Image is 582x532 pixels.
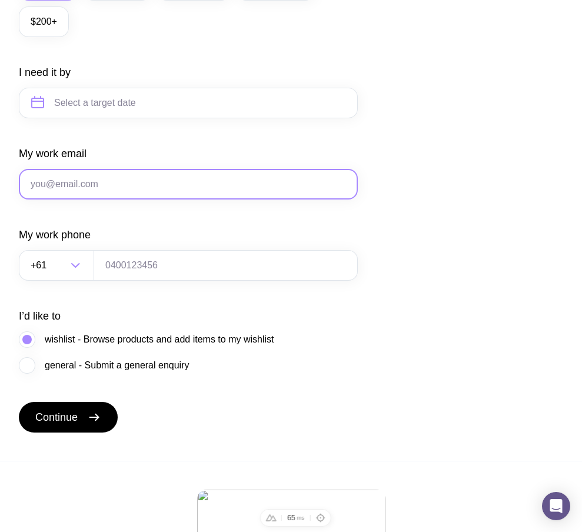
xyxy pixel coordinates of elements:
input: you@email.com [19,169,358,199]
span: wishlist - Browse products and add items to my wishlist [45,332,274,347]
input: 0400123456 [94,250,358,281]
div: Search for option [19,250,94,281]
div: Open Intercom Messenger [542,492,570,520]
span: +61 [31,250,49,281]
label: $200+ [19,6,69,37]
label: My work email [19,147,87,161]
label: My work phone [19,228,91,242]
span: Continue [35,410,78,424]
button: Continue [19,402,118,433]
label: I need it by [19,65,71,79]
label: I’d like to [19,309,61,323]
span: general - Submit a general enquiry [45,358,189,373]
input: Select a target date [19,88,358,118]
input: Search for option [49,250,67,281]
